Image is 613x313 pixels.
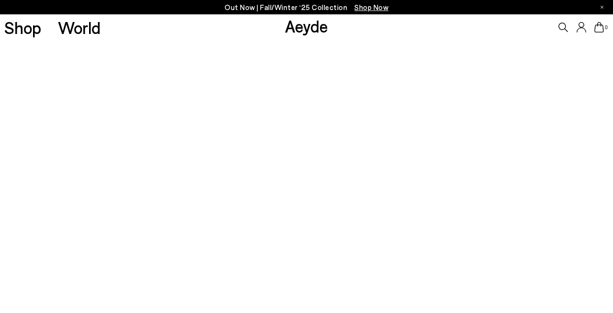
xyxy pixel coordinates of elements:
[4,19,41,36] a: Shop
[58,19,101,36] a: World
[225,1,388,13] p: Out Now | Fall/Winter ‘25 Collection
[604,25,609,30] span: 0
[594,22,604,33] a: 0
[354,3,388,11] span: Navigate to /collections/new-in
[285,16,328,36] a: Aeyde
